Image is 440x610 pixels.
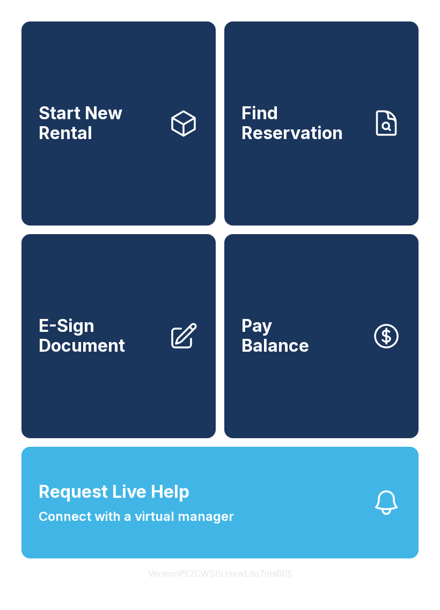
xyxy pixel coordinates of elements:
span: E-Sign Document [39,316,160,355]
span: Start New Rental [39,104,160,143]
a: E-Sign Document [21,234,216,438]
span: Connect with a virtual manager [39,507,234,526]
span: Find Reservation [241,104,363,143]
a: Find Reservation [224,21,419,226]
a: Start New Rental [21,21,216,226]
button: VersionPE2CWShLHxwLdo7nhiB05 [140,558,301,589]
button: Request Live HelpConnect with a virtual manager [21,447,419,558]
span: Pay Balance [241,316,309,355]
span: Request Live Help [39,479,189,505]
a: PayBalance [224,234,419,438]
